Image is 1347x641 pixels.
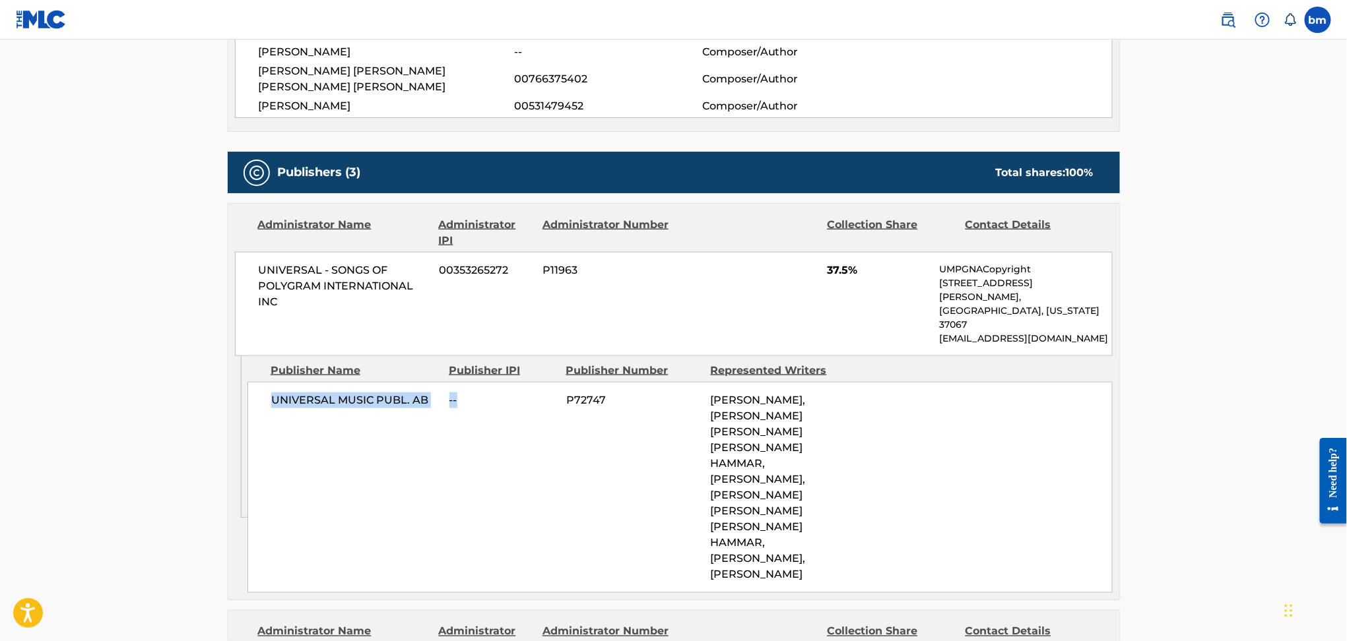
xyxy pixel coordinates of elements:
[566,363,701,379] div: Publisher Number
[542,217,671,249] div: Administrator Number
[939,304,1111,332] p: [GEOGRAPHIC_DATA], [US_STATE] 37067
[542,262,671,278] span: P11963
[439,262,533,278] span: 00353265272
[966,217,1094,249] div: Contact Details
[271,392,440,408] span: UNIVERSAL MUSIC PUBL. AB
[1285,591,1293,630] div: Drag
[249,165,265,181] img: Publishers
[1255,12,1270,28] img: help
[711,363,845,379] div: Represented Writers
[939,332,1111,346] p: [EMAIL_ADDRESS][DOMAIN_NAME]
[258,217,429,249] div: Administrator Name
[939,276,1111,304] p: [STREET_ADDRESS][PERSON_NAME],
[702,71,873,87] span: Composer/Author
[1310,427,1347,534] iframe: Resource Center
[996,165,1094,181] div: Total shares:
[1220,12,1236,28] img: search
[827,217,955,249] div: Collection Share
[566,392,701,408] span: P72747
[1066,166,1094,179] span: 100 %
[514,44,702,60] span: --
[278,165,361,180] h5: Publishers (3)
[711,394,806,580] span: [PERSON_NAME], [PERSON_NAME] [PERSON_NAME] [PERSON_NAME] HAMMAR, [PERSON_NAME], [PERSON_NAME] [PE...
[271,363,439,379] div: Publisher Name
[259,44,515,60] span: [PERSON_NAME]
[259,63,515,95] span: [PERSON_NAME] [PERSON_NAME] [PERSON_NAME] [PERSON_NAME]
[514,98,702,114] span: 00531479452
[1215,7,1241,33] a: Public Search
[702,44,873,60] span: Composer/Author
[1249,7,1276,33] div: Help
[439,217,533,249] div: Administrator IPI
[939,262,1111,276] p: UMPGNACopyright
[1284,13,1297,26] div: Notifications
[827,262,929,278] span: 37.5%
[449,363,556,379] div: Publisher IPI
[514,71,702,87] span: 00766375402
[449,392,556,408] span: --
[1281,578,1347,641] iframe: Chat Widget
[259,262,430,310] span: UNIVERSAL - SONGS OF POLYGRAM INTERNATIONAL INC
[1305,7,1331,33] div: User Menu
[259,98,515,114] span: [PERSON_NAME]
[16,10,67,29] img: MLC Logo
[702,98,873,114] span: Composer/Author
